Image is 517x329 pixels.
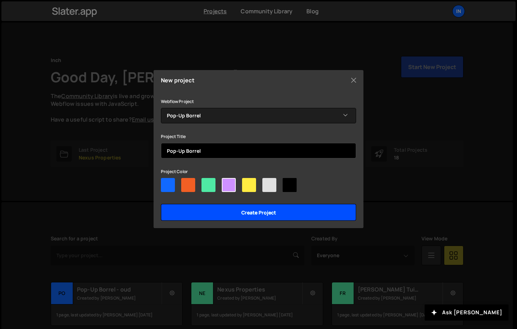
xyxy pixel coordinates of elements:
button: Ask [PERSON_NAME] [425,304,509,321]
h5: New project [161,77,194,83]
label: Project Color [161,168,188,175]
label: Webflow Project [161,98,194,105]
input: Project name [161,143,356,158]
button: Close [348,75,359,85]
input: Create project [161,204,356,221]
label: Project Title [161,133,186,140]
